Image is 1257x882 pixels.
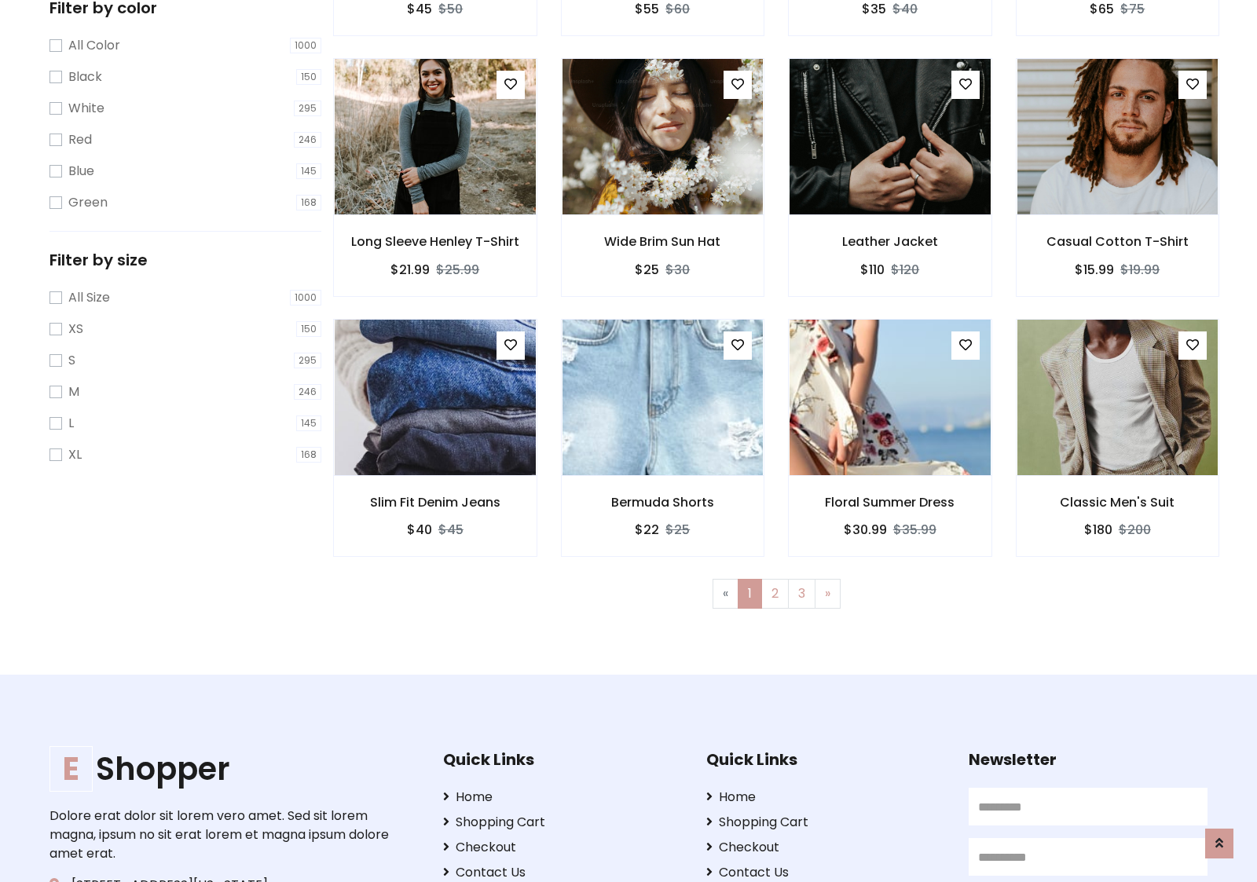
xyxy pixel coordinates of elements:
a: Contact Us [443,863,682,882]
span: 168 [296,447,321,463]
a: 2 [761,579,789,609]
span: 246 [294,132,321,148]
a: 1 [738,579,762,609]
label: White [68,99,104,118]
label: XL [68,445,82,464]
a: EShopper [49,750,394,788]
span: 150 [296,321,321,337]
a: Home [443,788,682,807]
span: 246 [294,384,321,400]
span: 145 [296,415,321,431]
span: 168 [296,195,321,210]
a: 3 [788,579,815,609]
span: 295 [294,101,321,116]
del: $200 [1119,521,1151,539]
h6: $45 [407,2,432,16]
span: 145 [296,163,321,179]
label: All Size [68,288,110,307]
del: $25.99 [436,261,479,279]
span: 1000 [290,38,321,53]
h5: Quick Links [443,750,682,769]
h6: $21.99 [390,262,430,277]
h6: Wide Brim Sun Hat [562,234,764,249]
h6: $22 [635,522,659,537]
label: Green [68,193,108,212]
h6: Leather Jacket [789,234,991,249]
label: L [68,414,74,433]
label: XS [68,320,83,339]
p: Dolore erat dolor sit lorem vero amet. Sed sit lorem magna, ipsum no sit erat lorem et magna ipsu... [49,807,394,863]
h5: Quick Links [706,750,945,769]
a: Checkout [706,838,945,857]
a: Next [815,579,841,609]
h6: $180 [1084,522,1112,537]
del: $30 [665,261,690,279]
h6: $30.99 [844,522,887,537]
nav: Page navigation [345,579,1208,609]
span: 295 [294,353,321,368]
h6: $35 [862,2,886,16]
h6: $110 [860,262,885,277]
label: Black [68,68,102,86]
h6: Bermuda Shorts [562,495,764,510]
h6: Casual Cotton T-Shirt [1017,234,1219,249]
span: E [49,746,93,792]
label: All Color [68,36,120,55]
h6: Classic Men's Suit [1017,495,1219,510]
h6: Long Sleeve Henley T-Shirt [334,234,537,249]
a: Shopping Cart [443,813,682,832]
a: Shopping Cart [706,813,945,832]
h6: $15.99 [1075,262,1114,277]
h5: Filter by size [49,251,321,269]
h6: Slim Fit Denim Jeans [334,495,537,510]
label: S [68,351,75,370]
a: Contact Us [706,863,945,882]
del: $35.99 [893,521,936,539]
span: 1000 [290,290,321,306]
label: M [68,382,79,401]
h6: Floral Summer Dress [789,495,991,510]
h6: $55 [635,2,659,16]
del: $45 [438,521,464,539]
del: $19.99 [1120,261,1160,279]
h6: $25 [635,262,659,277]
a: Home [706,788,945,807]
span: 150 [296,69,321,85]
h5: Newsletter [969,750,1208,769]
label: Red [68,130,92,149]
del: $25 [665,521,690,539]
a: Checkout [443,838,682,857]
del: $120 [891,261,919,279]
span: » [825,584,830,602]
h1: Shopper [49,750,394,788]
label: Blue [68,162,94,181]
h6: $65 [1090,2,1114,16]
h6: $40 [407,522,432,537]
